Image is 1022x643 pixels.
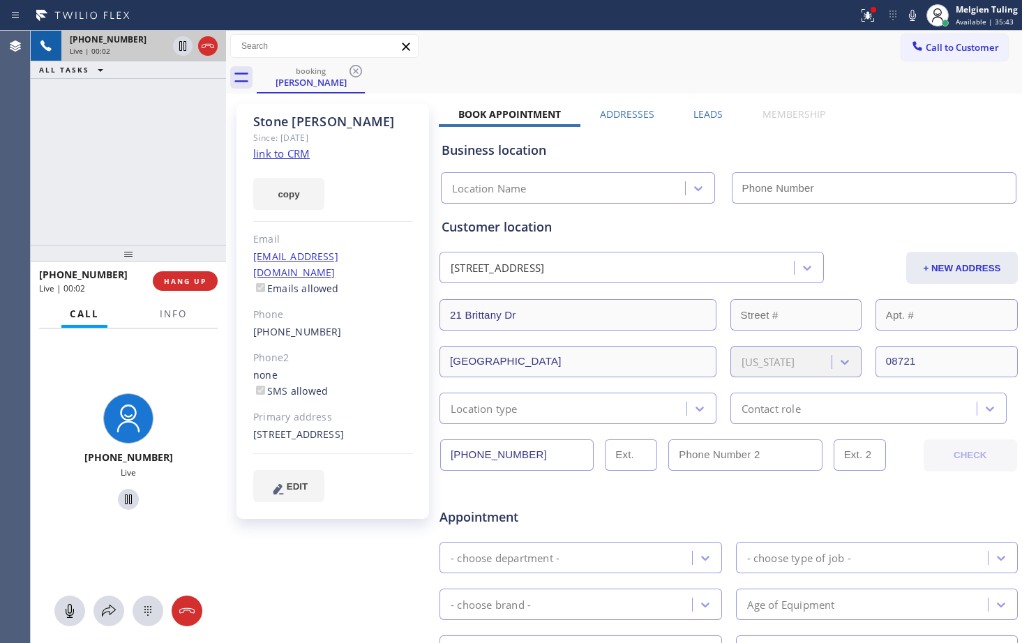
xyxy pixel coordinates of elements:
[730,299,862,331] input: Street #
[39,268,128,281] span: [PHONE_NUMBER]
[258,66,363,76] div: booking
[458,107,561,121] label: Book Appointment
[956,3,1018,15] div: Melgien Tuling
[31,61,117,78] button: ALL TASKS
[253,368,413,400] div: none
[160,308,187,320] span: Info
[439,508,631,527] span: Appointment
[121,467,136,478] span: Live
[70,308,99,320] span: Call
[439,299,716,331] input: Address
[253,325,342,338] a: [PHONE_NUMBER]
[39,65,89,75] span: ALL TASKS
[70,33,146,45] span: [PHONE_NUMBER]
[442,218,1016,236] div: Customer location
[442,141,1016,160] div: Business location
[172,596,202,626] button: Hang up
[668,439,822,471] input: Phone Number 2
[876,346,1018,377] input: ZIP
[253,470,324,502] button: EDIT
[903,6,922,25] button: Mute
[173,36,193,56] button: Hold Customer
[956,17,1014,27] span: Available | 35:43
[61,301,107,328] button: Call
[118,489,139,510] button: Hold Customer
[451,596,531,612] div: - choose brand -
[926,41,999,54] span: Call to Customer
[906,252,1018,284] button: + NEW ADDRESS
[39,282,85,294] span: Live | 00:02
[253,350,413,366] div: Phone2
[54,596,85,626] button: Mute
[452,181,527,197] div: Location Name
[253,409,413,425] div: Primary address
[253,384,328,398] label: SMS allowed
[747,596,835,612] div: Age of Equipment
[253,427,413,443] div: [STREET_ADDRESS]
[256,386,265,395] input: SMS allowed
[253,282,339,295] label: Emails allowed
[762,107,825,121] label: Membership
[876,299,1018,331] input: Apt. #
[742,400,801,416] div: Contact role
[451,550,559,566] div: - choose department -
[151,301,195,328] button: Info
[164,276,206,286] span: HANG UP
[253,146,310,160] a: link to CRM
[901,34,1008,61] button: Call to Customer
[451,260,544,276] div: [STREET_ADDRESS]
[600,107,654,121] label: Addresses
[451,400,518,416] div: Location type
[253,307,413,323] div: Phone
[440,439,594,471] input: Phone Number
[253,114,413,130] div: Stone [PERSON_NAME]
[732,172,1017,204] input: Phone Number
[253,178,324,210] button: copy
[133,596,163,626] button: Open dialpad
[253,232,413,248] div: Email
[258,62,363,92] div: Stone Harris
[834,439,886,471] input: Ext. 2
[231,35,418,57] input: Search
[439,346,716,377] input: City
[93,596,124,626] button: Open directory
[153,271,218,291] button: HANG UP
[605,439,657,471] input: Ext.
[84,451,173,464] span: [PHONE_NUMBER]
[253,250,338,279] a: [EMAIL_ADDRESS][DOMAIN_NAME]
[258,76,363,89] div: [PERSON_NAME]
[198,36,218,56] button: Hang up
[287,481,308,492] span: EDIT
[747,550,851,566] div: - choose type of job -
[70,46,110,56] span: Live | 00:02
[924,439,1017,471] button: CHECK
[693,107,723,121] label: Leads
[256,283,265,292] input: Emails allowed
[253,130,413,146] div: Since: [DATE]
